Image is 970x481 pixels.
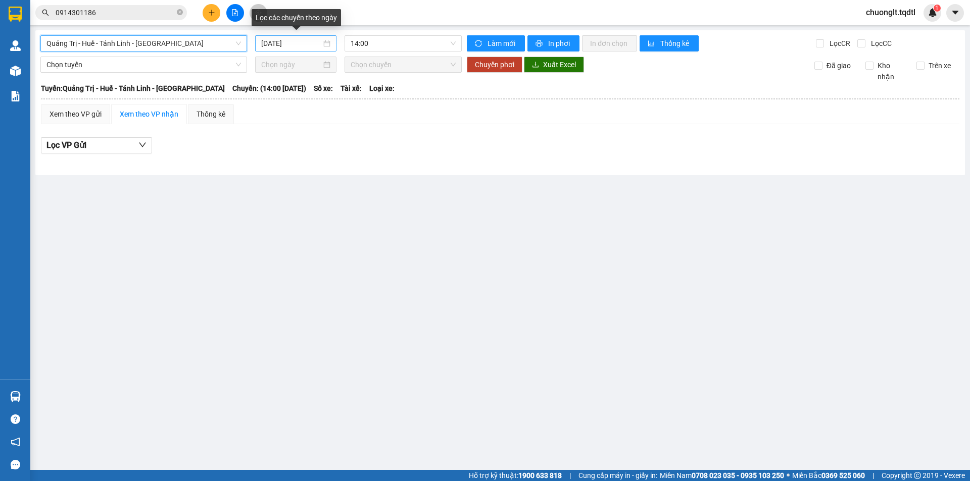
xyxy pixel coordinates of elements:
span: close-circle [177,9,183,15]
span: Lọc CC [867,38,893,49]
input: Chọn ngày [261,59,321,70]
div: VP 330 [PERSON_NAME] [9,9,89,33]
input: 12/10/2025 [261,38,321,49]
strong: 0708 023 035 - 0935 103 250 [692,471,784,479]
button: Lọc VP Gửi [41,137,152,153]
span: Thống kê [660,38,691,49]
img: warehouse-icon [10,391,21,402]
span: ⚪️ [787,473,790,477]
button: caret-down [946,4,964,22]
strong: 1900 633 818 [518,471,562,479]
img: logo-vxr [9,7,22,22]
span: Miền Bắc [792,470,865,481]
span: CHỢ ĐẦU MỐI THỦ ĐỨC [96,47,164,100]
span: plus [208,9,215,16]
span: Loại xe: [369,83,395,94]
sup: 1 [934,5,941,12]
span: Nhận: [96,10,121,20]
button: aim [250,4,267,22]
span: caret-down [951,8,960,17]
span: Đã giao [822,60,855,71]
div: Xem theo VP nhận [120,109,178,120]
span: | [872,470,874,481]
div: Lọc các chuyến theo ngày [252,9,341,26]
span: Quảng Trị - Huế - Tánh Linh - Cát Tiên [46,36,241,51]
span: Lọc CR [826,38,852,49]
button: syncLàm mới [467,35,525,51]
button: bar-chartThống kê [640,35,699,51]
input: Tìm tên, số ĐT hoặc mã đơn [56,7,175,18]
span: Gửi: [9,10,24,20]
img: warehouse-icon [10,40,21,51]
span: search [42,9,49,16]
button: printerIn phơi [527,35,579,51]
button: In đơn chọn [582,35,637,51]
button: file-add [226,4,244,22]
span: Lọc VP Gửi [46,139,86,151]
span: DĐ: [96,52,111,63]
img: solution-icon [10,91,21,101]
span: sync [475,40,483,48]
span: DĐ: [9,52,23,63]
div: Thống kê [197,109,225,120]
span: | [569,470,571,481]
span: Tài xế: [341,83,362,94]
span: bar-chart [648,40,656,48]
img: icon-new-feature [928,8,937,17]
span: 330 [23,47,49,65]
span: message [11,460,20,469]
span: Số xe: [314,83,333,94]
span: 14:00 [351,36,456,51]
strong: 0369 525 060 [821,471,865,479]
span: Làm mới [488,38,517,49]
div: Xem theo VP gửi [50,109,102,120]
div: VP An Sương [96,9,167,33]
span: chuonglt.tqdtl [858,6,924,19]
span: down [138,141,147,149]
span: Chuyến: (14:00 [DATE]) [232,83,306,94]
span: Cung cấp máy in - giấy in: [578,470,657,481]
img: warehouse-icon [10,66,21,76]
span: In phơi [548,38,571,49]
span: Chọn chuyến [351,57,456,72]
span: file-add [231,9,238,16]
span: question-circle [11,414,20,424]
div: 0941028005 [9,33,89,47]
span: notification [11,437,20,447]
button: Chuyển phơi [467,57,522,73]
span: Trên xe [925,60,955,71]
button: downloadXuất Excel [524,57,584,73]
button: plus [203,4,220,22]
span: copyright [914,472,921,479]
b: Tuyến: Quảng Trị - Huế - Tánh Linh - [GEOGRAPHIC_DATA] [41,84,225,92]
span: Chọn tuyến [46,57,241,72]
div: 0366796167 [96,33,167,47]
span: Miền Nam [660,470,784,481]
span: printer [536,40,544,48]
span: close-circle [177,8,183,18]
span: Kho nhận [874,60,909,82]
span: 1 [935,5,939,12]
span: Hỗ trợ kỹ thuật: [469,470,562,481]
